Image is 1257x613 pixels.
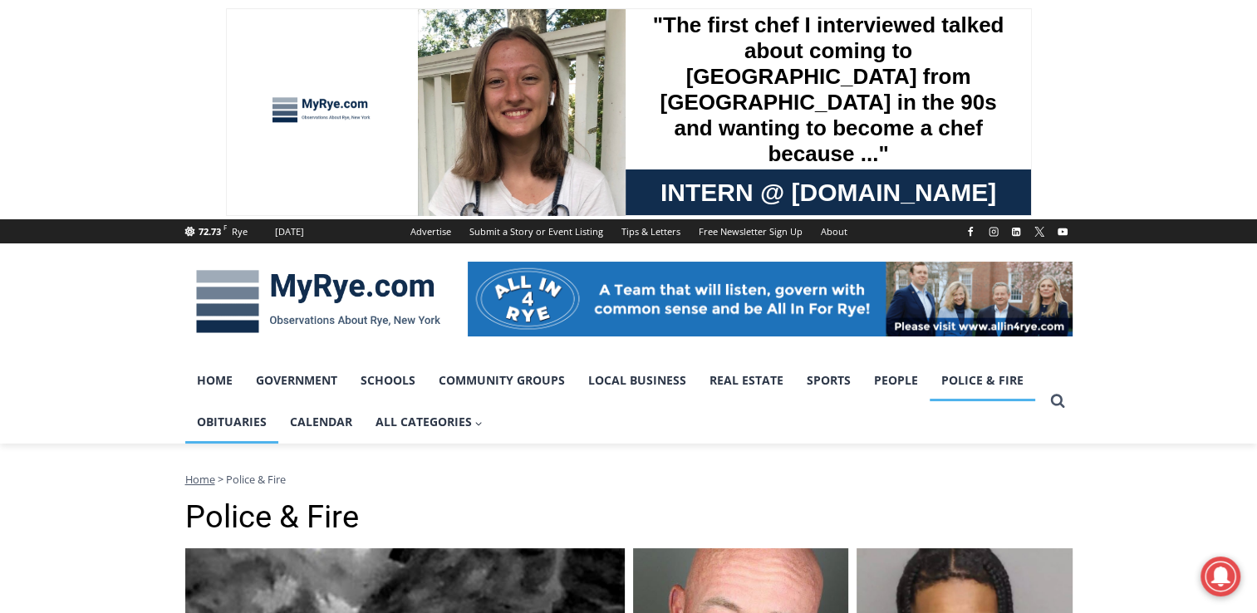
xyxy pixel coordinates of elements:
a: Intern @ [DOMAIN_NAME] [400,161,805,207]
a: Community Groups [427,360,577,401]
a: YouTube [1053,222,1073,242]
button: Child menu of All Categories [364,401,495,443]
a: Linkedin [1006,222,1026,242]
a: Instagram [984,222,1004,242]
a: Home [185,472,215,487]
a: Free Newsletter Sign Up [690,219,812,243]
a: Home [185,360,244,401]
a: Schools [349,360,427,401]
a: Real Estate [698,360,795,401]
h1: Police & Fire [185,498,1073,537]
span: Open Tues. - Sun. [PHONE_NUMBER] [5,171,163,234]
div: [DATE] [275,224,304,239]
div: "The first chef I interviewed talked about coming to [GEOGRAPHIC_DATA] from [GEOGRAPHIC_DATA] in ... [420,1,785,161]
nav: Secondary Navigation [401,219,857,243]
a: Government [244,360,349,401]
a: Open Tues. - Sun. [PHONE_NUMBER] [1,167,167,207]
img: MyRye.com [185,258,451,345]
div: "the precise, almost orchestrated movements of cutting and assembling sushi and [PERSON_NAME] mak... [170,104,236,199]
span: Police & Fire [226,472,286,487]
img: All in for Rye [468,262,1073,336]
a: Local Business [577,360,698,401]
span: > [218,472,223,487]
a: Facebook [960,222,980,242]
a: People [862,360,930,401]
a: X [1029,222,1049,242]
a: Police & Fire [930,360,1035,401]
a: Sports [795,360,862,401]
span: F [223,223,227,232]
div: Rye [232,224,248,239]
a: Obituaries [185,401,278,443]
a: About [812,219,857,243]
button: View Search Form [1043,386,1073,416]
nav: Breadcrumbs [185,471,1073,488]
nav: Primary Navigation [185,360,1043,444]
a: Calendar [278,401,364,443]
a: Tips & Letters [612,219,690,243]
a: Submit a Story or Event Listing [460,219,612,243]
a: Advertise [401,219,460,243]
span: 72.73 [199,225,221,238]
span: Intern @ [DOMAIN_NAME] [435,165,770,203]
